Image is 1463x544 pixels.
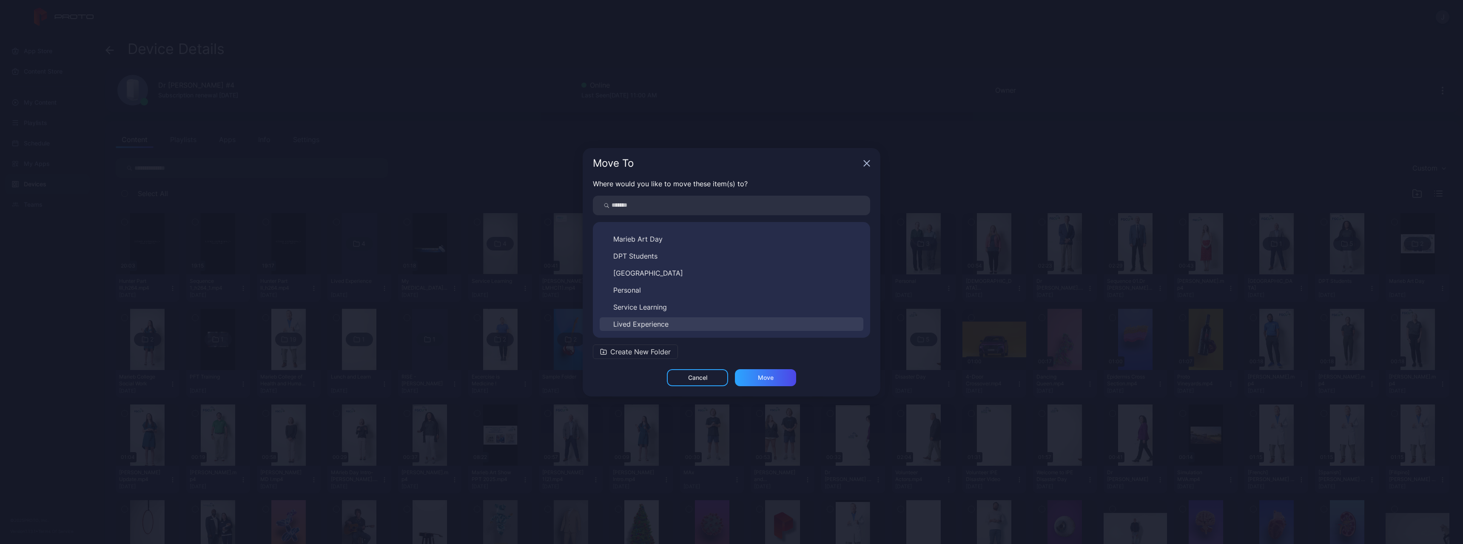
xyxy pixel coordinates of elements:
div: Cancel [688,374,707,381]
div: Move [758,374,774,381]
p: Where would you like to move these item(s) to? [593,179,870,189]
button: Cancel [667,369,728,386]
button: Personal [600,283,863,297]
button: [GEOGRAPHIC_DATA] [600,266,863,280]
span: Service Learning [613,302,667,312]
button: Create New Folder [593,345,678,359]
button: Move [735,369,796,386]
span: Lived Experience [613,319,669,329]
span: Personal [613,285,641,295]
span: [GEOGRAPHIC_DATA] [613,268,683,278]
button: Marieb Art Day [600,232,863,246]
button: DPT Students [600,249,863,263]
span: DPT Students [613,251,657,261]
span: Create New Folder [610,347,671,357]
button: Lived Experience [600,317,863,331]
span: Marieb Art Day [613,234,663,244]
div: Move To [593,158,860,168]
button: Service Learning [600,300,863,314]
